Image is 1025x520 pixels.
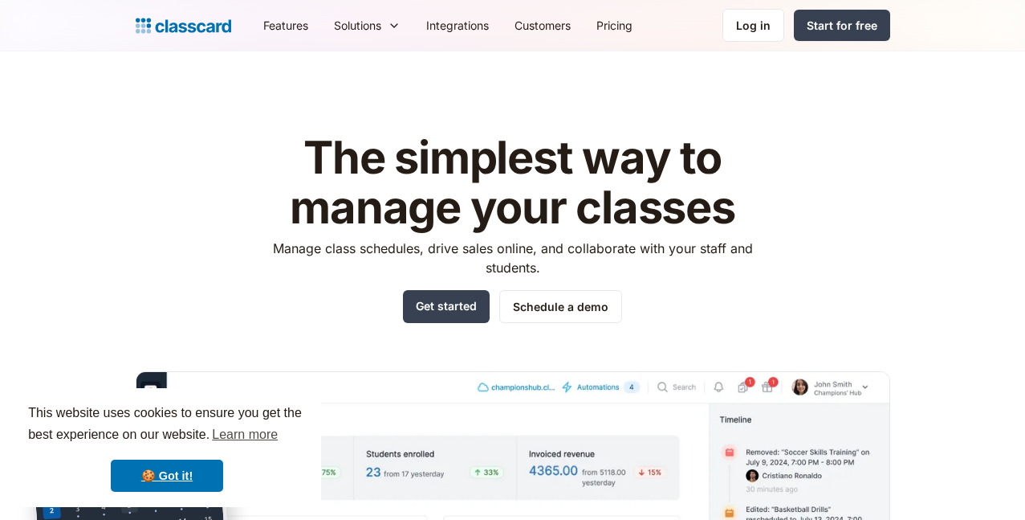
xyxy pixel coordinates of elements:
div: Log in [736,17,771,34]
h1: The simplest way to manage your classes [258,133,767,232]
a: Pricing [584,7,645,43]
a: Schedule a demo [499,290,622,323]
div: Solutions [334,17,381,34]
a: Customers [502,7,584,43]
a: Integrations [413,7,502,43]
div: Solutions [321,7,413,43]
a: Start for free [794,10,890,41]
a: dismiss cookie message [111,460,223,492]
div: Start for free [807,17,877,34]
a: Features [250,7,321,43]
a: home [136,14,231,37]
a: learn more about cookies [209,423,280,447]
div: cookieconsent [13,388,321,507]
span: This website uses cookies to ensure you get the best experience on our website. [28,403,306,447]
a: Log in [722,9,784,42]
p: Manage class schedules, drive sales online, and collaborate with your staff and students. [258,239,767,277]
a: Get started [403,290,490,323]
